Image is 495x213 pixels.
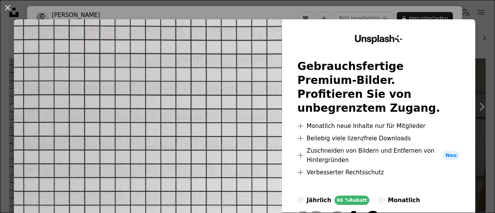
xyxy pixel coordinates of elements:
[297,197,304,203] input: jährlich66 %Rabatt
[335,196,369,205] div: 66 % Rabatt
[297,134,460,143] li: Beliebig viele lizenzfreie Downloads
[388,196,420,205] div: monatlich
[442,151,460,160] span: Neu
[297,121,460,131] li: Monatlich neue Inhalte nur für Mitglieder
[297,60,460,115] h2: Gebrauchsfertige Premium-Bilder. Profitieren Sie von unbegrenztem Zugang.
[379,197,385,203] input: monatlich
[297,146,460,165] li: Zuschneiden von Bildern und Entfernen von Hintergründen
[307,196,331,205] div: jährlich
[297,168,460,177] li: Verbesserter Rechtsschutz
